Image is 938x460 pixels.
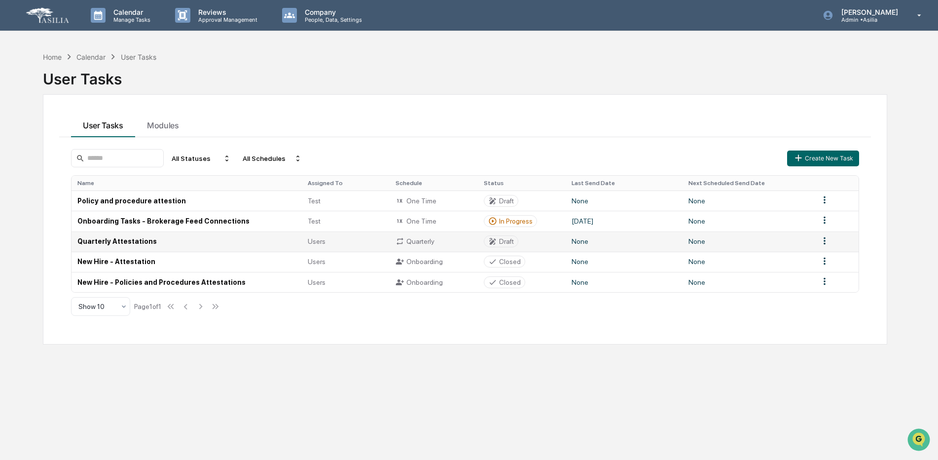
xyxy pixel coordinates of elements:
th: Schedule [390,176,478,191]
span: Users [308,237,325,245]
button: Create New Task [787,151,859,166]
div: Closed [499,278,521,286]
div: One Time [396,217,472,226]
button: User Tasks [71,111,135,137]
button: Start new chat [168,78,180,90]
span: Test [308,217,321,225]
td: None [566,191,682,211]
div: Closed [499,258,521,266]
div: One Time [396,196,472,205]
td: None [566,252,682,272]
th: Name [72,176,302,191]
p: Admin • Asilia [833,16,903,23]
span: Preclearance [20,124,64,134]
p: Reviews [190,8,262,16]
th: Last Send Date [566,176,682,191]
div: 🔎 [10,144,18,152]
span: Data Lookup [20,143,62,153]
p: [PERSON_NAME] [833,8,903,16]
div: In Progress [499,217,533,225]
td: New Hire - Attestation [72,252,302,272]
div: User Tasks [43,62,887,88]
div: Draft [499,197,514,205]
span: Users [308,278,325,286]
div: User Tasks [121,53,156,61]
td: None [566,272,682,292]
div: Onboarding [396,257,472,266]
div: Start new chat [34,76,162,85]
p: Approval Management [190,16,262,23]
td: None [683,231,813,252]
img: 1746055101610-c473b297-6a78-478c-a979-82029cc54cd1 [10,76,28,93]
div: Calendar [76,53,106,61]
a: 🔎Data Lookup [6,139,66,157]
div: Page 1 of 1 [134,303,161,310]
td: [DATE] [566,211,682,231]
a: 🗄️Attestations [68,120,126,138]
div: All Schedules [239,151,306,166]
div: All Statuses [168,151,235,166]
span: Users [308,258,325,266]
div: Draft [499,237,514,245]
div: Home [43,53,62,61]
p: Company [297,8,367,16]
div: Quarterly [396,237,472,246]
p: Calendar [106,8,155,16]
td: None [683,272,813,292]
div: We're available if you need us! [34,85,125,93]
td: None [683,191,813,211]
span: Pylon [98,167,119,175]
th: Status [478,176,566,191]
td: Policy and procedure attestion [72,191,302,211]
td: None [566,231,682,252]
th: Assigned To [302,176,390,191]
span: Attestations [81,124,122,134]
a: Powered byPylon [70,167,119,175]
td: Quarterly Attestations [72,231,302,252]
img: logo [24,6,71,25]
div: 🗄️ [72,125,79,133]
th: Next Scheduled Send Date [683,176,813,191]
td: None [683,252,813,272]
td: Onboarding Tasks - Brokerage Feed Connections [72,211,302,231]
iframe: Open customer support [906,427,933,454]
button: Modules [135,111,191,137]
span: Test [308,197,321,205]
a: 🖐️Preclearance [6,120,68,138]
p: Manage Tasks [106,16,155,23]
p: How can we help? [10,21,180,37]
p: People, Data, Settings [297,16,367,23]
div: Onboarding [396,278,472,287]
div: 🖐️ [10,125,18,133]
td: None [683,211,813,231]
td: New Hire - Policies and Procedures Attestations [72,272,302,292]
